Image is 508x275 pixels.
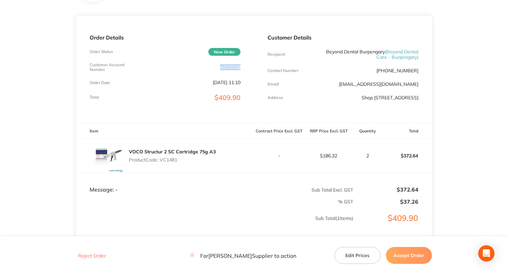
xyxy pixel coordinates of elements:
[90,80,110,85] p: Order Date
[376,49,418,60] span: ( Beyond Dental Care - Burpengary )
[189,252,296,259] p: For [PERSON_NAME] Supplier to action
[90,34,240,41] p: Order Details
[254,187,353,193] p: Sub Total Excl. GST
[354,186,418,193] p: $372.64
[318,49,418,60] p: Beyond Dental Burpengary
[76,123,254,139] th: Item
[76,253,108,259] button: Reject Order
[362,95,418,100] p: Shop [STREET_ADDRESS]
[339,81,418,87] a: [EMAIL_ADDRESS][DOMAIN_NAME]
[382,123,432,139] th: Total
[90,139,123,173] img: cjZleW81Zg
[129,149,216,155] a: VOCO Structur 2 SC Cartridge 75g A3
[268,68,298,73] p: Contact Number
[304,153,353,158] p: $186.32
[353,123,382,139] th: Quantity
[129,157,216,162] p: Product Code: VC1481
[268,34,418,41] p: Customer Details
[90,95,99,100] p: Total
[354,214,431,236] p: $409.90
[254,153,303,158] p: -
[376,68,418,73] p: [PHONE_NUMBER]
[76,199,353,204] p: % GST
[213,80,240,85] p: [DATE] 11:10
[268,52,285,57] p: Recipient
[76,173,254,193] td: Message: -
[268,95,283,100] p: Address
[90,49,113,54] p: Order Status
[478,245,494,261] div: Open Intercom Messenger
[90,62,140,72] p: Customer Account Number
[220,65,240,70] p: AD10218
[386,247,432,264] button: Accept Order
[268,82,279,86] p: Emaill
[208,48,240,56] span: New Order
[254,123,304,139] th: Contract Price Excl. GST
[214,93,240,102] span: $409.90
[382,148,431,164] p: $372.64
[76,216,353,234] p: Sub Total ( 1 Items)
[304,123,353,139] th: RRP Price Excl. GST
[354,153,382,158] p: 2
[354,199,418,205] p: $37.26
[334,247,380,264] button: Edit Prices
